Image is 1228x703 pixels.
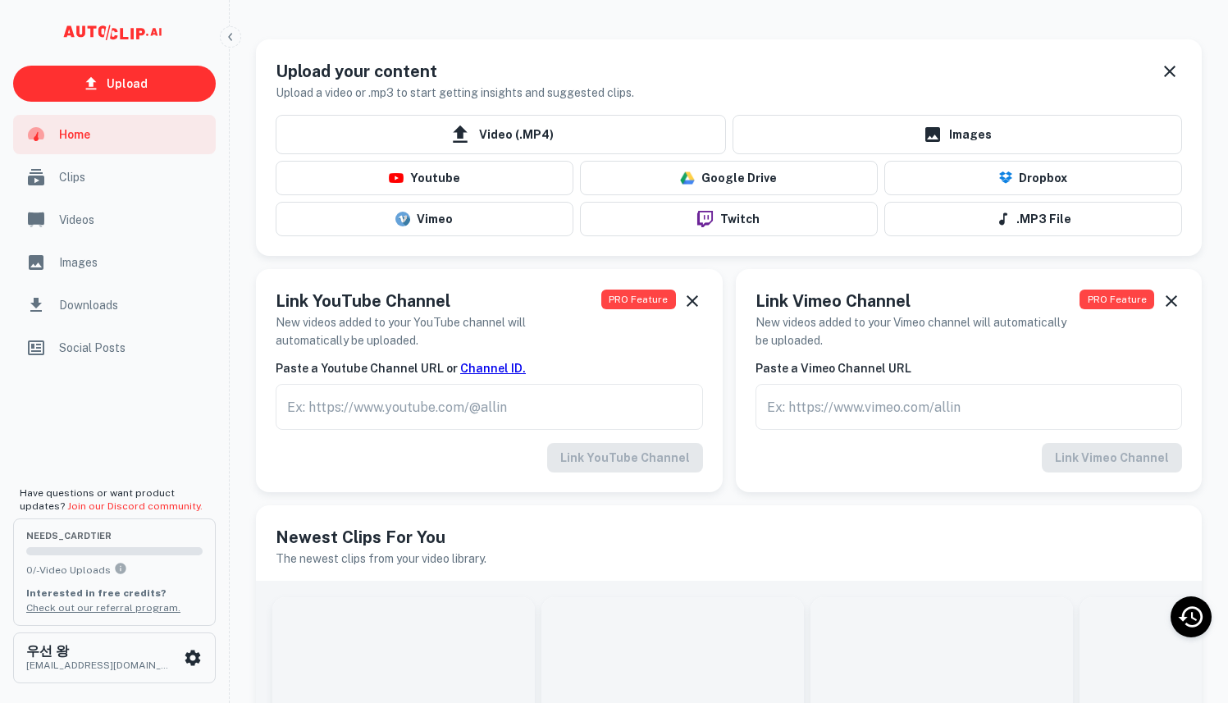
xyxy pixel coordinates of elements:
h6: New videos added to your YouTube channel will automatically be uploaded. [276,313,601,349]
span: Social Posts [59,339,206,357]
span: Clips [59,168,206,186]
div: This feature is available to PRO users only. [276,443,703,472]
img: Dropbox Logo [999,171,1012,185]
a: Social Posts [13,328,216,367]
img: vimeo-logo.svg [395,212,410,226]
h5: Link YouTube Channel [276,289,601,313]
button: Dropbox [884,161,1182,195]
a: Upload [13,66,216,102]
h6: New videos added to your Vimeo channel will automatically be uploaded. [756,313,1080,349]
span: This feature is available to PRO users only. Upgrade your plan now! [1080,290,1154,309]
h5: Upload your content [276,59,634,84]
button: Vimeo [276,202,573,236]
button: Dismiss [682,289,703,313]
input: Ex: https://www.youtube.com/@allin [276,384,703,430]
h6: 우선 왕 [26,645,174,658]
p: [EMAIL_ADDRESS][DOMAIN_NAME] [26,658,174,673]
img: drive-logo.png [680,171,695,185]
button: Google Drive [580,161,878,195]
span: Have questions or want product updates? [20,487,203,512]
button: needs_cardTier0/-Video UploadsYou can upload 0 videos per month on the needs_card tier. Upgrade t... [13,518,216,625]
a: Clips [13,157,216,197]
div: This feature is available to PRO users only. [276,384,703,430]
button: 우선 왕[EMAIL_ADDRESS][DOMAIN_NAME] [13,632,216,683]
a: Home [13,115,216,154]
svg: You can upload 0 videos per month on the needs_card tier. Upgrade to upload more. [114,562,127,575]
a: Check out our referral program. [26,602,180,614]
span: Videos [59,211,206,229]
button: .MP3 File [884,202,1182,236]
button: Twitch [580,202,878,236]
div: This feature is available to PRO users only. [756,384,1183,430]
a: Join our Discord community. [67,500,203,512]
span: Downloads [59,296,206,314]
span: Video (.MP4) [276,115,726,154]
span: needs_card Tier [26,532,203,541]
a: Channel ID. [460,362,526,375]
h5: Newest Clips For You [276,525,1182,550]
span: Images [59,253,206,272]
button: Dismiss [1157,59,1182,84]
img: youtube-logo.png [389,173,404,183]
p: Interested in free credits? [26,586,203,600]
span: This feature is available to PRO users only. Upgrade your plan now! [601,290,676,309]
h6: Paste a Vimeo Channel URL [756,359,1183,377]
button: Youtube [276,161,573,195]
div: Recent Activity [1171,596,1212,637]
a: Images [733,115,1183,154]
h6: Paste a Youtube Channel URL or [276,359,703,377]
input: Ex: https://www.vimeo.com/allin [756,384,1183,430]
span: Home [59,126,206,144]
h5: Link Vimeo Channel [756,289,1080,313]
img: twitch-logo.png [691,211,719,227]
h6: Upload a video or .mp3 to start getting insights and suggested clips. [276,84,634,102]
div: This feature is available to PRO users only. [756,443,1183,472]
p: 0 / - Video Uploads [26,562,203,577]
p: Upload [107,75,148,93]
a: Videos [13,200,216,240]
a: Images [13,243,216,282]
button: Dismiss [1161,289,1182,313]
h6: The newest clips from your video library. [276,550,1182,568]
a: Downloads [13,285,216,325]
